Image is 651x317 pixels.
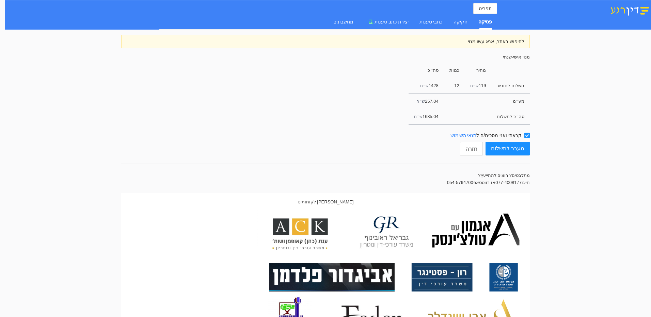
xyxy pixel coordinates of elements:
div: [PERSON_NAME] לקוחותינו [121,199,530,205]
td: תשלום לחודש [491,78,530,94]
h1: מנוי אישי - שנתי [121,54,530,61]
td: 12 [444,78,465,94]
td: מחיר [465,63,492,78]
td: מע״מ [491,94,530,109]
td: 1428 [409,78,444,94]
td: 1685.04 [409,109,444,124]
div: מתלבטים? רוצים להתייעץ? חייגו 077-4008177 או בווטסאפ 054-5764700 [121,172,530,193]
button: תפריט [473,3,497,14]
button: חזרה [460,142,483,155]
span: קראתי ואני מסכימ/ה ל [448,132,524,139]
a: מעבר לתשלום [486,142,530,155]
span: תפריט [479,5,492,12]
span: חזרה [465,145,477,153]
a: תנאי השימוש [450,133,477,138]
td: סה״כ [409,63,444,78]
span: מעבר לתשלום [491,142,524,155]
div: לחיפוש באתר, אנא עשו מנוי [127,38,524,45]
span: ש״ח [416,99,425,104]
span: ש״ח [470,83,479,88]
img: דין רגע [608,4,651,16]
td: 257.04 [409,94,444,109]
span: ש״ח [414,114,423,119]
span: יצירת כתב טענות [375,19,409,24]
span: experiment [368,19,373,24]
div: כתבי טענות [419,18,443,26]
div: חקיקה [454,18,467,26]
div: פסיקה [478,18,492,26]
td: כמות [444,63,465,78]
td: 119 [465,78,492,94]
div: מחשבונים [333,18,353,26]
span: ש״ח [420,83,429,88]
td: סה״כ לתשלום [491,109,530,124]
